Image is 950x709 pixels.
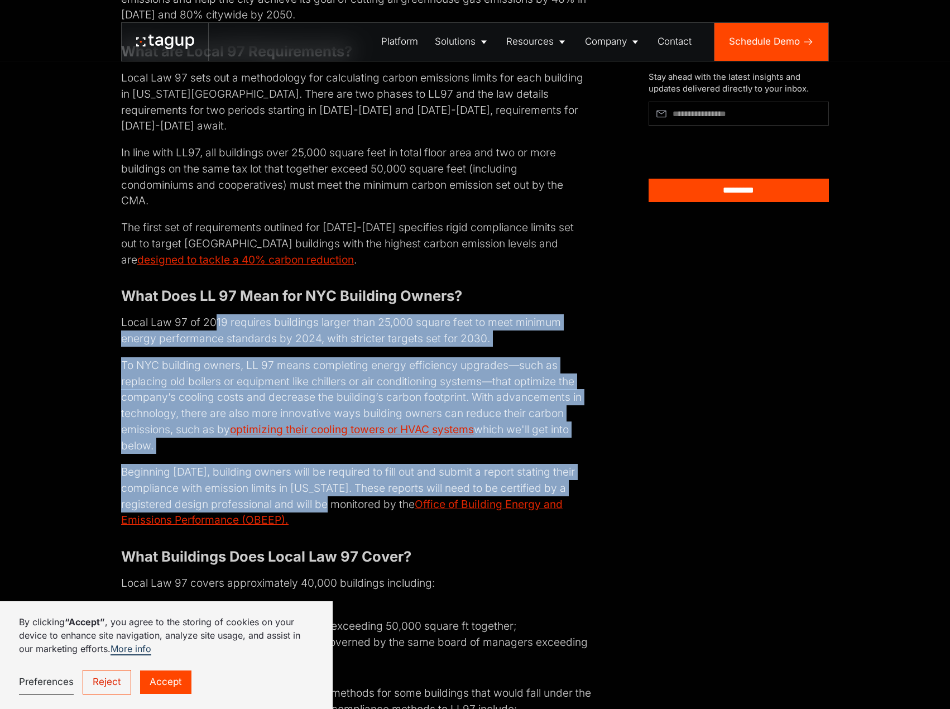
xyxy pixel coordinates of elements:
[121,219,592,267] p: The first set of requirements outlined for [DATE]-[DATE] specifies rigid compliance limits set ou...
[435,35,476,49] div: Solutions
[121,464,592,528] p: Beginning [DATE], building owners will be required to fill out and submit a report stating their ...
[585,35,627,49] div: Company
[111,643,151,655] a: More info
[649,71,829,95] div: Stay ahead with the latest insights and updates delivered directly to your inbox.
[65,616,105,627] strong: “Accept”
[83,670,131,695] a: Reject
[230,423,474,436] a: optimizing their cooling towers or HVAC systems
[121,357,592,453] p: To NYC building owners, LL 97 means completing energy efficiency upgrades—such as replacing old b...
[140,618,591,634] li: Two or more buildings on the same lot exceeding 50,000 square ft together;
[426,23,498,61] a: Solutions
[121,314,592,346] p: Local Law 97 of 2019 requires buildings larger than 25,000 square feet to meet minimum energy per...
[19,670,74,694] a: Preferences
[121,70,592,134] p: Local Law 97 sets out a methodology for calculating carbon emissions limits for each building in ...
[137,253,354,266] a: designed to tackle a 40% carbon reduction
[729,35,800,49] div: Schedule Demo
[381,35,418,49] div: Platform
[140,670,191,694] a: Accept
[121,287,462,304] strong: What Does LL 97 Mean for NYC Building Owners?
[506,35,554,49] div: Resources
[373,23,426,61] a: Platform
[121,145,592,209] p: In line with LL97, all buildings over 25,000 square feet in total floor area and two or more buil...
[649,102,829,202] form: Article Subscribe
[658,35,692,49] div: Contact
[140,602,591,618] li: Buildings exceeding 25,000 square ft;
[498,23,577,61] a: Resources
[140,634,591,666] li: Two or more condominium buildings governed by the same board of managers exceeding 50,000 square ...
[714,23,828,61] a: Schedule Demo
[649,130,767,161] iframe: reCAPTCHA
[121,548,411,565] strong: What Buildings Does Local Law 97 Cover?
[121,575,592,591] p: Local Law 97 covers approximately 40,000 buildings including:
[19,615,314,655] p: By clicking , you agree to the storing of cookies on your device to enhance site navigation, anal...
[577,23,649,61] a: Company
[649,23,700,61] a: Contact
